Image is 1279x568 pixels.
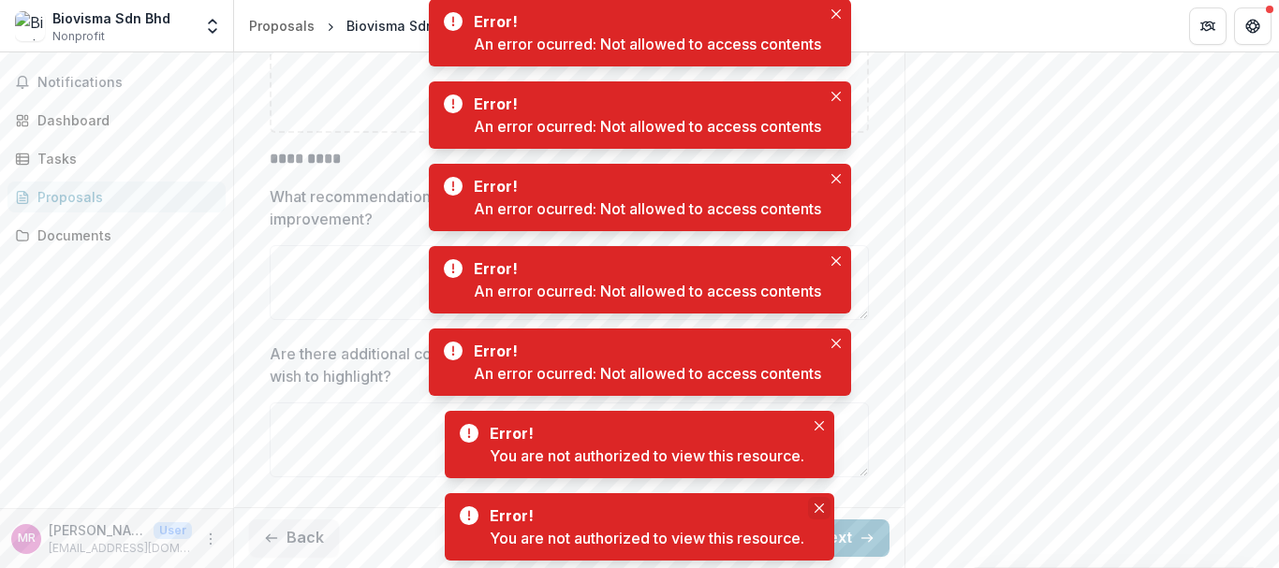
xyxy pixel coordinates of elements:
[270,185,858,230] p: What recommendations would you make for future project cycles or reporting improvement?
[242,12,322,39] a: Proposals
[825,332,847,355] button: Close
[7,105,226,136] a: Dashboard
[802,519,889,557] button: Next
[474,197,821,220] div: An error ocurred: Not allowed to access contents
[37,226,211,245] div: Documents
[594,80,693,95] span: click to browse
[52,8,170,28] div: Biovisma Sdn Bhd
[270,342,858,387] p: Are there additional context, risks, or opportunities not covered above that you wish to highlight?
[490,527,804,549] div: You are not authorized to view this resource.
[474,340,814,362] div: Error!
[808,497,831,519] button: Close
[474,10,814,33] div: Error!
[37,75,218,91] span: Notifications
[490,422,797,444] div: Error!
[474,33,821,55] div: An error ocurred: Not allowed to access contents
[15,11,45,41] img: Biovisma Sdn Bhd
[474,93,814,115] div: Error!
[18,532,36,545] div: MUHAMMAD ASWAD BIN ABD RASHID
[474,257,814,280] div: Error!
[52,28,105,45] span: Nonprofit
[249,16,315,36] div: Proposals
[199,528,222,550] button: More
[474,115,821,138] div: An error ocurred: Not allowed to access contents
[49,540,192,557] p: [EMAIL_ADDRESS][DOMAIN_NAME]
[825,85,847,108] button: Close
[249,519,339,557] button: Back
[1234,7,1272,45] button: Get Help
[346,16,703,36] div: Biovisma Sdn Bhd - Green Energy [GEOGRAPHIC_DATA]
[490,504,797,527] div: Error!
[447,78,693,97] p: Drag and drop files or
[37,149,211,168] div: Tasks
[242,12,711,39] nav: breadcrumb
[808,415,831,437] button: Close
[825,167,847,190] button: Close
[825,250,847,272] button: Close
[154,522,192,539] p: User
[825,3,847,25] button: Close
[474,280,821,302] div: An error ocurred: Not allowed to access contents
[7,220,226,251] a: Documents
[474,175,814,197] div: Error!
[490,444,804,467] div: You are not authorized to view this resource.
[474,362,821,385] div: An error ocurred: Not allowed to access contents
[7,67,226,97] button: Notifications
[49,520,146,540] p: [PERSON_NAME] BIN ABD [PERSON_NAME]
[7,143,226,174] a: Tasks
[1189,7,1227,45] button: Partners
[37,110,211,130] div: Dashboard
[7,182,226,212] a: Proposals
[199,7,226,45] button: Open entity switcher
[37,187,211,207] div: Proposals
